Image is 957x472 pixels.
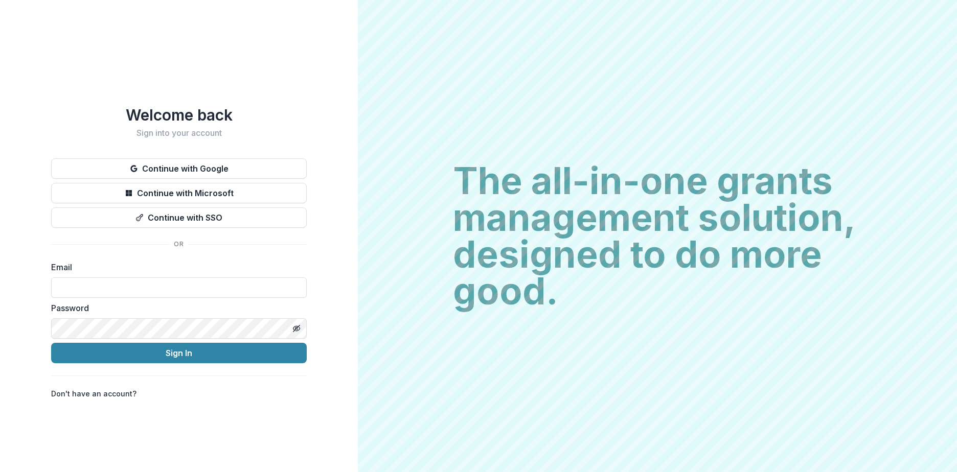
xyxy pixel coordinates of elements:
[51,207,307,228] button: Continue with SSO
[51,158,307,179] button: Continue with Google
[51,343,307,363] button: Sign In
[51,261,301,273] label: Email
[51,183,307,203] button: Continue with Microsoft
[288,320,305,337] button: Toggle password visibility
[51,388,136,399] p: Don't have an account?
[51,302,301,314] label: Password
[51,106,307,124] h1: Welcome back
[51,128,307,138] h2: Sign into your account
